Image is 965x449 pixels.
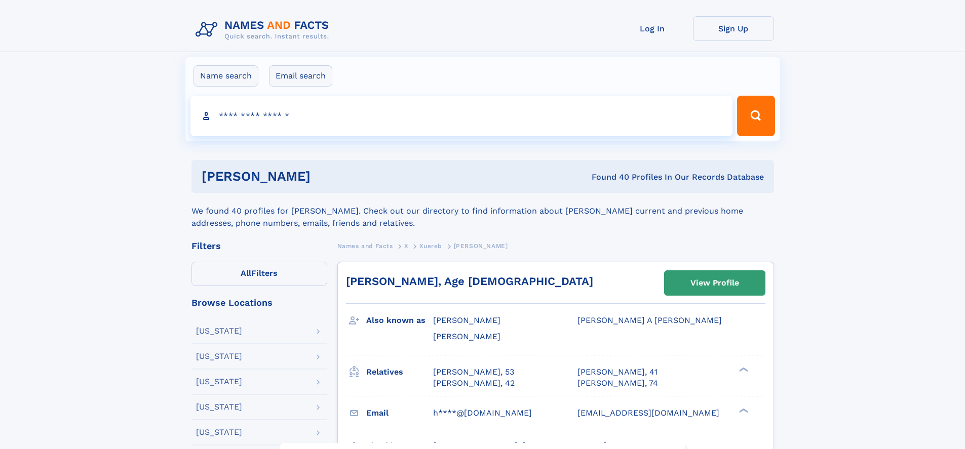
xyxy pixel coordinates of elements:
span: [PERSON_NAME] [433,332,500,341]
div: [US_STATE] [196,403,242,411]
div: ❯ [737,366,749,373]
span: Xuereb [419,242,442,250]
div: View Profile [690,271,739,295]
span: X [404,242,408,250]
span: [PERSON_NAME] [454,242,508,250]
a: [PERSON_NAME], 41 [577,366,658,378]
div: ❯ [737,407,749,414]
a: Names and Facts [337,239,393,252]
div: We found 40 profiles for [PERSON_NAME]. Check out our directory to find information about [PERSON... [191,193,774,229]
div: [US_STATE] [196,327,242,335]
div: Browse Locations [191,298,327,307]
span: [EMAIL_ADDRESS][DOMAIN_NAME] [577,408,719,418]
a: [PERSON_NAME], 74 [577,378,658,389]
div: [US_STATE] [196,428,242,436]
a: Sign Up [693,16,774,41]
a: [PERSON_NAME], 53 [433,366,514,378]
div: Found 40 Profiles In Our Records Database [451,172,764,183]
label: Filters [191,262,327,286]
h3: Relatives [366,363,433,381]
a: [PERSON_NAME], 42 [433,378,515,389]
h3: Email [366,404,433,422]
div: [US_STATE] [196,352,242,360]
span: All [241,268,251,278]
span: [PERSON_NAME] A [PERSON_NAME] [577,315,722,325]
div: Filters [191,241,327,251]
div: [US_STATE] [196,378,242,386]
button: Search Button [737,96,775,136]
a: Log In [612,16,693,41]
span: [PERSON_NAME] [433,315,500,325]
a: X [404,239,408,252]
a: [PERSON_NAME], Age [DEMOGRAPHIC_DATA] [346,275,593,288]
img: Logo Names and Facts [191,16,337,44]
input: search input [190,96,733,136]
label: Email search [269,65,332,87]
label: Name search [194,65,258,87]
h1: [PERSON_NAME] [202,170,451,183]
h3: Also known as [366,312,433,329]
a: View Profile [665,271,765,295]
a: Xuereb [419,239,442,252]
